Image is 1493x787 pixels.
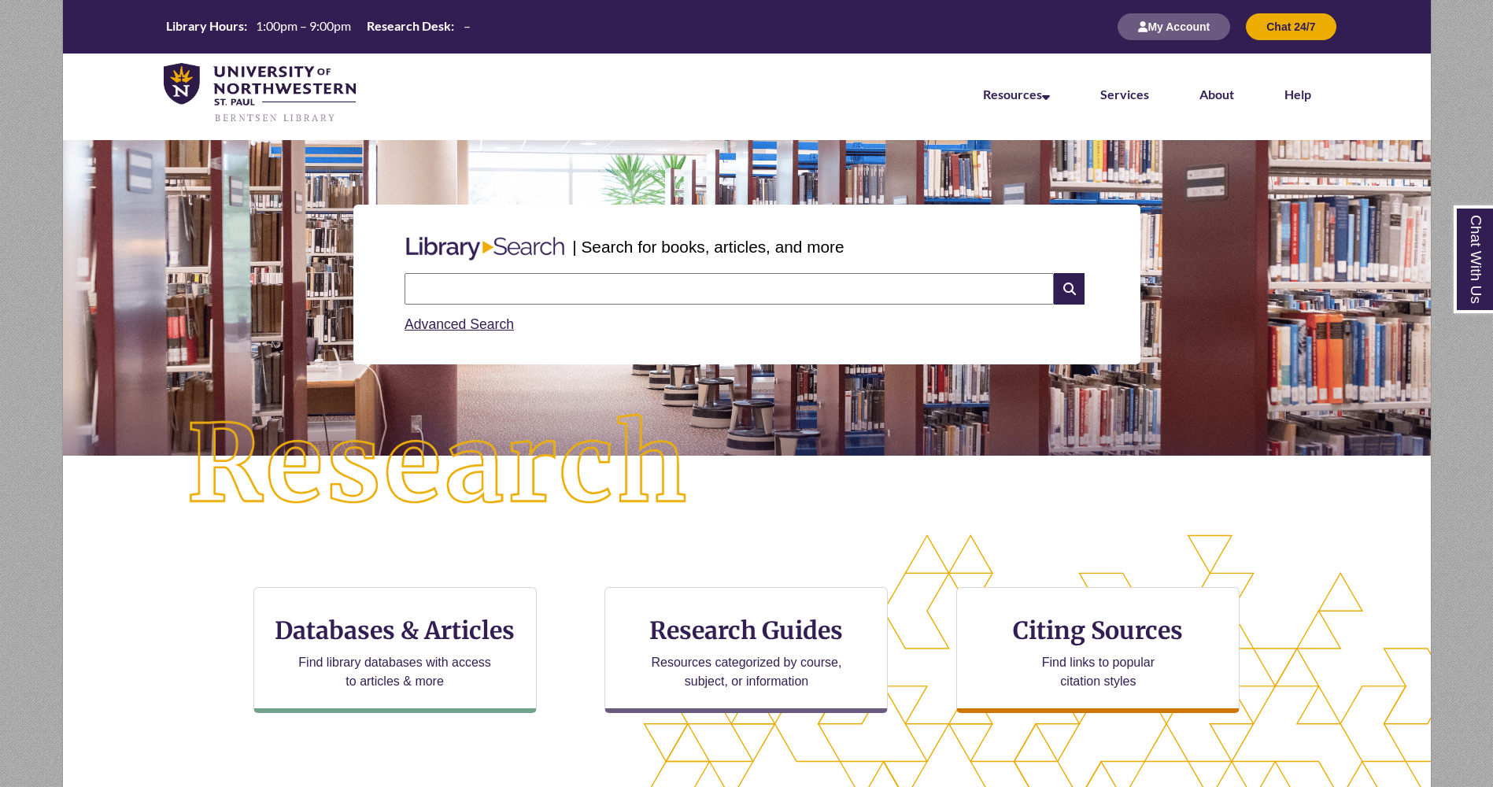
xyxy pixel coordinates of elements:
th: Library Hours: [160,17,249,35]
span: 1:00pm – 9:00pm [256,18,351,33]
span: – [464,18,471,33]
h3: Research Guides [618,615,874,645]
p: | Search for books, articles, and more [572,235,844,259]
a: Research Guides Resources categorized by course, subject, or information [604,587,888,713]
a: Help [1284,87,1311,102]
h3: Citing Sources [1003,615,1195,645]
a: Citing Sources Find links to popular citation styles [956,587,1240,713]
a: Advanced Search [405,316,514,332]
a: Databases & Articles Find library databases with access to articles & more [253,587,537,713]
button: Chat 24/7 [1246,13,1336,40]
i: Search [1054,273,1084,305]
a: Services [1100,87,1149,102]
a: Resources [983,87,1050,102]
a: About [1199,87,1234,102]
img: Research [131,358,746,572]
table: Hours Today [160,17,477,35]
p: Resources categorized by course, subject, or information [644,653,849,691]
img: Libary Search [398,231,572,267]
a: My Account [1118,20,1230,33]
a: Chat 24/7 [1246,20,1336,33]
p: Find library databases with access to articles & more [292,653,497,691]
h3: Databases & Articles [267,615,523,645]
button: My Account [1118,13,1230,40]
a: Hours Today [160,17,477,36]
img: UNWSP Library Logo [164,63,357,124]
th: Research Desk: [360,17,456,35]
p: Find links to popular citation styles [1022,653,1175,691]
